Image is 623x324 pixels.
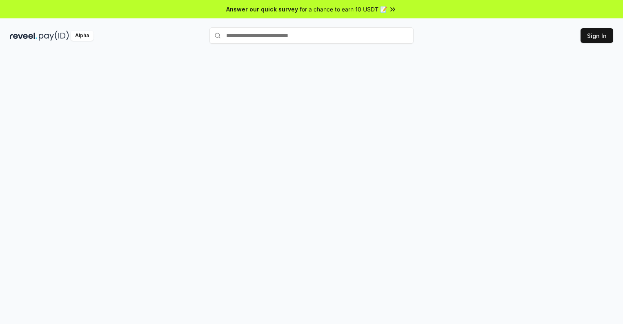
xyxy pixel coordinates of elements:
[226,5,298,13] span: Answer our quick survey
[10,31,37,41] img: reveel_dark
[581,28,613,43] button: Sign In
[39,31,69,41] img: pay_id
[300,5,387,13] span: for a chance to earn 10 USDT 📝
[71,31,93,41] div: Alpha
